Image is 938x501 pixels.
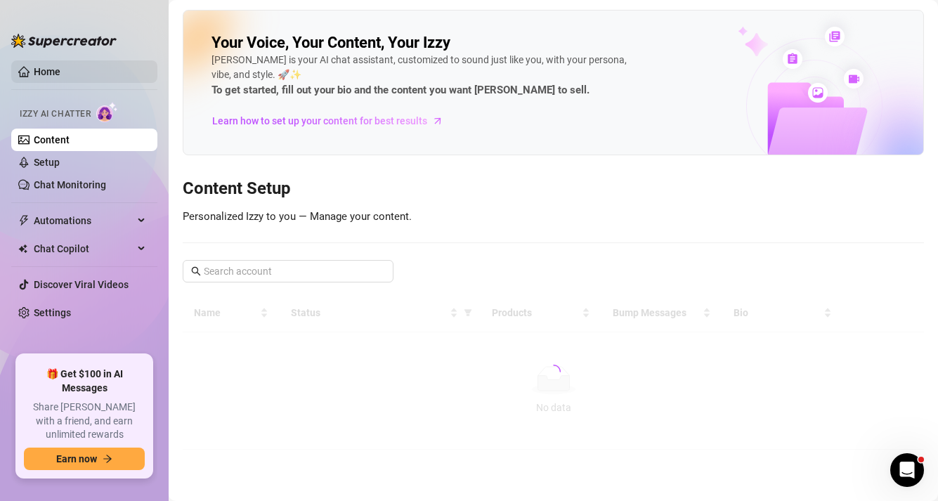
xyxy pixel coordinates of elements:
span: arrow-right [103,454,112,464]
span: Personalized Izzy to you — Manage your content. [183,210,412,223]
a: Home [34,66,60,77]
img: logo-BBDzfeDw.svg [11,34,117,48]
a: Discover Viral Videos [34,279,129,290]
span: Chat Copilot [34,238,133,260]
a: Learn how to set up your content for best results [211,110,454,132]
strong: To get started, fill out your bio and the content you want [PERSON_NAME] to sell. [211,84,589,96]
input: Search account [204,263,374,279]
a: Settings [34,307,71,318]
span: thunderbolt [18,215,30,226]
a: Chat Monitoring [34,179,106,190]
span: Izzy AI Chatter [20,108,91,121]
h2: Your Voice, Your Content, Your Izzy [211,33,450,53]
img: AI Chatter [96,102,118,122]
span: 🎁 Get $100 in AI Messages [24,367,145,395]
span: Earn now [56,453,97,464]
img: ai-chatter-content-library-cLFOSyPT.png [705,11,923,155]
iframe: Intercom live chat [890,453,924,487]
img: Chat Copilot [18,244,27,254]
span: arrow-right [431,114,445,128]
h3: Content Setup [183,178,924,200]
span: Share [PERSON_NAME] with a friend, and earn unlimited rewards [24,401,145,442]
span: Learn how to set up your content for best results [212,113,427,129]
span: loading [547,365,561,379]
div: [PERSON_NAME] is your AI chat assistant, customized to sound just like you, with your persona, vi... [211,53,633,99]
a: Content [34,134,70,145]
a: Setup [34,157,60,168]
span: Automations [34,209,133,232]
button: Earn nowarrow-right [24,448,145,470]
span: search [191,266,201,276]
